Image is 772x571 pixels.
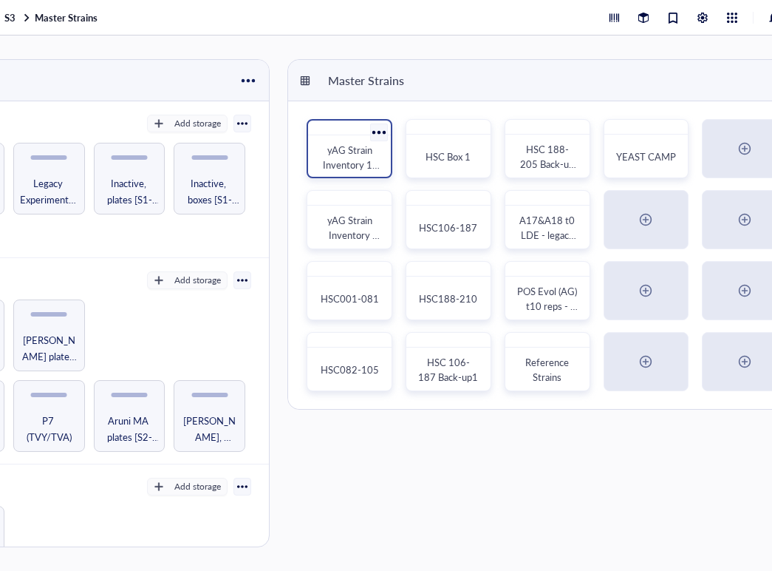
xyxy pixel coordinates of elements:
span: POS Evol (AG) t10 reps - throw out [517,284,579,328]
span: yAG Strain Inventory 101-193 [327,213,380,257]
span: yAG Strain Inventory 1-100 [323,143,380,186]
span: [PERSON_NAME], [PERSON_NAME] & [PERSON_NAME] boxes [S2-R2] [180,413,239,445]
div: Add storage [174,480,221,493]
a: S3Master Strains [4,11,100,24]
span: HSC082-105 [321,362,379,376]
span: HSC001-081 [321,291,379,305]
span: Reference Strains [525,355,571,384]
div: Master Strains [321,68,411,93]
span: HSC Box 1 [426,149,471,163]
button: Add storage [147,115,228,132]
span: Inactive, boxes [S1-R4] [180,175,239,208]
span: A17&A18 t0 LDE - legacy EE [519,213,577,257]
button: Add storage [147,271,228,289]
span: HSC 106-187 Back-up1 [418,355,478,384]
span: HSC 188-205 Back-up 1 [520,142,576,186]
span: Aruni MA plates [S2-R1] [100,413,159,445]
span: P7 (TVY/TVA) [20,413,78,445]
div: Add storage [174,117,221,130]
button: Add storage [147,478,228,496]
span: HSC106-187 [419,220,477,234]
span: Legacy Experimental Evolution [S1-R2] [20,175,78,208]
span: Inactive, plates [S1-R3] [100,175,159,208]
span: HSC188-210 [419,291,477,305]
span: [PERSON_NAME] plates [S2-R5] [20,332,78,365]
span: YEAST CAMP [616,149,676,163]
div: Add storage [174,274,221,287]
